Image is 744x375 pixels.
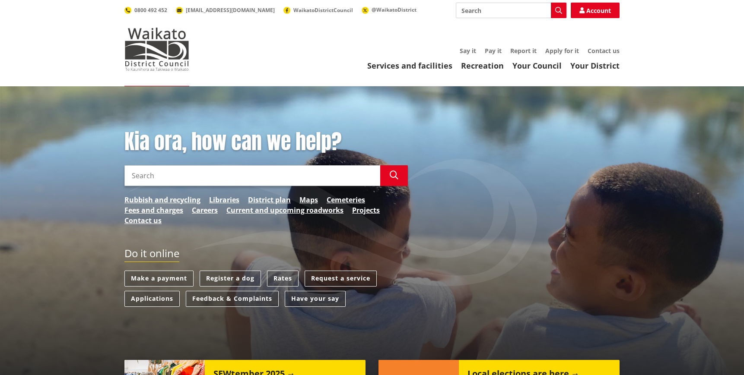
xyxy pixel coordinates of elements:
a: Fees and charges [124,205,183,215]
a: WaikatoDistrictCouncil [283,6,353,14]
a: Feedback & Complaints [186,291,279,307]
input: Search input [124,165,380,186]
a: [EMAIL_ADDRESS][DOMAIN_NAME] [176,6,275,14]
h2: Do it online [124,247,179,262]
a: Current and upcoming roadworks [226,205,343,215]
a: @WaikatoDistrict [362,6,417,13]
a: Account [571,3,620,18]
a: Services and facilities [367,60,452,71]
a: Rates [267,271,299,287]
a: Cemeteries [327,195,365,205]
a: Your Council [512,60,562,71]
a: Libraries [209,195,239,205]
a: 0800 492 452 [124,6,167,14]
a: Careers [192,205,218,215]
a: Register a dog [200,271,261,287]
a: Applications [124,291,180,307]
h1: Kia ora, how can we help? [124,129,408,154]
a: Say it [460,47,476,55]
a: Recreation [461,60,504,71]
a: Have your say [285,291,346,307]
img: Waikato District Council - Te Kaunihera aa Takiwaa o Waikato [124,28,189,71]
a: Pay it [485,47,502,55]
span: @WaikatoDistrict [372,6,417,13]
a: Your District [570,60,620,71]
span: WaikatoDistrictCouncil [293,6,353,14]
a: Contact us [124,215,162,226]
a: Rubbish and recycling [124,195,200,205]
a: Maps [299,195,318,205]
a: Apply for it [545,47,579,55]
span: 0800 492 452 [134,6,167,14]
a: Make a payment [124,271,194,287]
input: Search input [456,3,566,18]
a: Request a service [305,271,377,287]
a: District plan [248,195,291,205]
a: Contact us [588,47,620,55]
a: Report it [510,47,537,55]
span: [EMAIL_ADDRESS][DOMAIN_NAME] [186,6,275,14]
a: Projects [352,205,380,215]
